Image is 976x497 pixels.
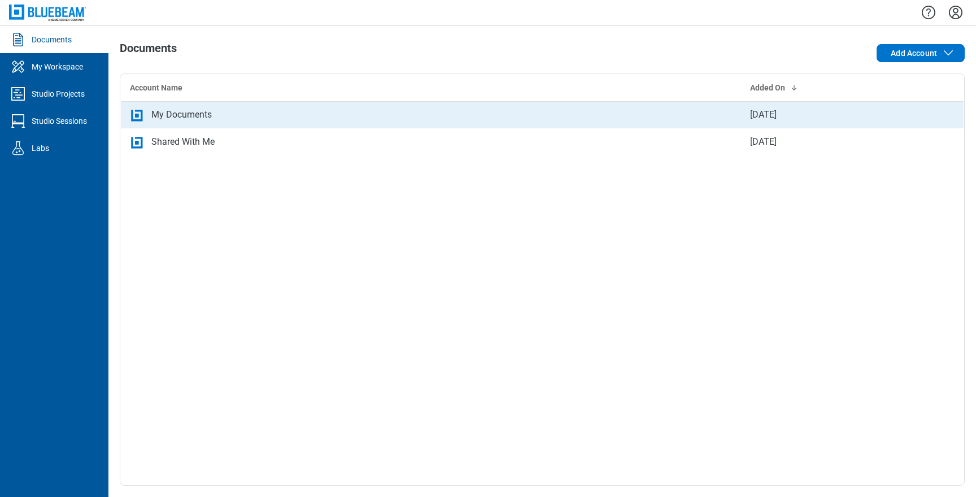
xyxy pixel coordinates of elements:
[120,74,964,156] table: bb-data-table
[32,142,49,154] div: Labs
[120,42,177,60] h1: Documents
[151,135,215,149] div: Shared With Me
[151,108,212,122] div: My Documents
[891,47,937,59] span: Add Account
[32,34,72,45] div: Documents
[9,112,27,130] svg: Studio Sessions
[947,3,965,22] button: Settings
[741,101,910,128] td: [DATE]
[32,61,83,72] div: My Workspace
[9,85,27,103] svg: Studio Projects
[741,128,910,155] td: [DATE]
[9,5,86,21] img: Bluebeam, Inc.
[750,82,901,93] div: Added On
[9,31,27,49] svg: Documents
[877,44,965,62] button: Add Account
[32,115,87,127] div: Studio Sessions
[32,88,85,100] div: Studio Projects
[130,82,732,93] div: Account Name
[9,58,27,76] svg: My Workspace
[9,139,27,157] svg: Labs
